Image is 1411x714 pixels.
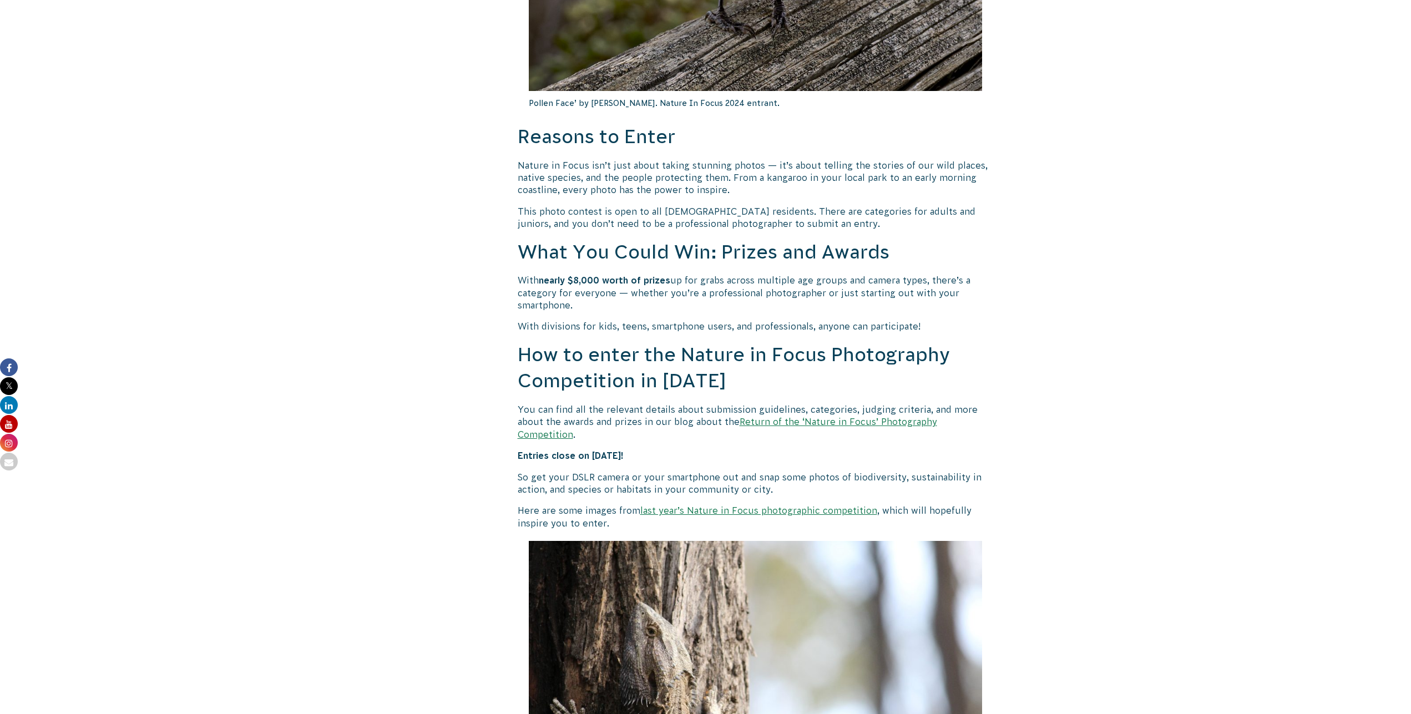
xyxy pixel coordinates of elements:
p: So get your DSLR camera or your smartphone out and snap some photos of biodiversity, sustainabili... [518,471,994,496]
h2: What You Could Win: Prizes and Awards [518,239,994,266]
p: This photo contest is open to all [DEMOGRAPHIC_DATA] residents. There are categories for adults a... [518,205,994,230]
p: You can find all the relevant details about submission guidelines, categories, judging criteria, ... [518,403,994,440]
strong: Entries close on [DATE]! [518,450,624,460]
p: Nature in Focus isn’t just about taking stunning photos — it’s about telling the stories of our w... [518,159,994,196]
p: With divisions for kids, teens, smartphone users, and professionals, anyone can participate! [518,320,994,332]
p: Here are some images from , which will hopefully inspire you to enter. [518,504,994,529]
p: With up for grabs across multiple age groups and camera types, there’s a category for everyone — ... [518,274,994,311]
a: last year’s Nature in Focus photographic competition [640,505,877,515]
h2: Reasons to Enter [518,124,994,150]
h2: How to enter the Nature in Focus Photography Competition in [DATE] [518,342,994,394]
p: Pollen Face’ by [PERSON_NAME]. Nature In Focus 2024 entrant. [529,91,983,115]
a: Return of the ‘Nature in Focus’ Photography Competition [518,417,937,439]
strong: nearly $8,000 worth of prizes [539,275,670,285]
